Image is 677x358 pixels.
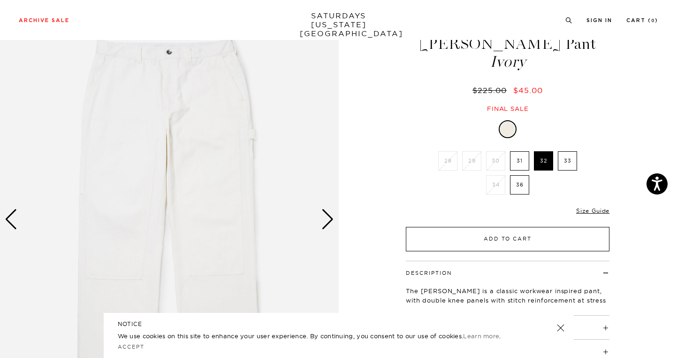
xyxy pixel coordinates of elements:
div: Previous slide [5,209,17,230]
label: 36 [510,175,529,195]
label: 32 [534,151,553,171]
a: SATURDAYS[US_STATE][GEOGRAPHIC_DATA] [300,11,377,38]
small: 0 [651,19,655,23]
h5: NOTICE [118,320,560,328]
span: Ivory [404,54,611,70]
p: We use cookies on this site to enhance your user experience. By continuing, you consent to our us... [118,331,526,341]
a: Accept [118,343,145,350]
a: Archive Sale [19,18,69,23]
p: The [PERSON_NAME] is a classic workwear inspired pant, with double knee panels with stitch reinfo... [406,286,609,314]
a: Size Guide [576,207,609,214]
label: 31 [510,151,529,171]
button: Add to Cart [406,227,609,251]
div: Next slide [321,209,334,230]
button: Description [406,271,452,276]
h1: [PERSON_NAME] Pant [404,36,611,70]
a: Learn more [463,332,499,340]
label: 33 [558,151,577,171]
del: $225.00 [472,86,510,95]
div: Final sale [404,105,611,113]
span: $45.00 [513,86,543,95]
a: Cart (0) [626,18,658,23]
a: Sign In [586,18,612,23]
